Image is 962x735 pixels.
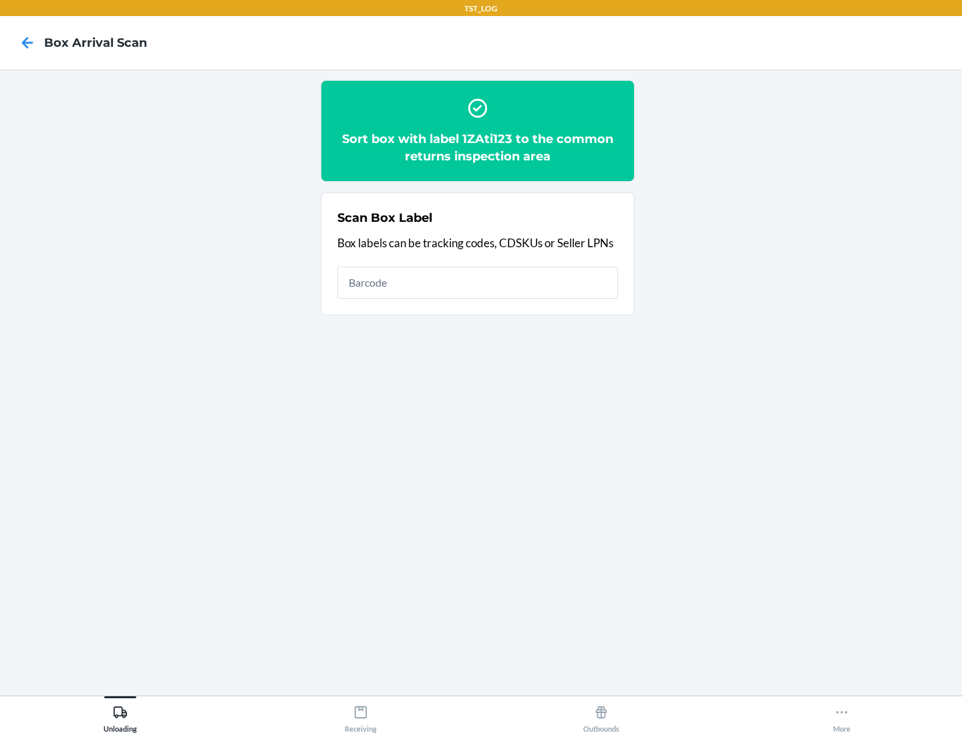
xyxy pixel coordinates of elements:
h2: Sort box with label 1ZAti123 to the common returns inspection area [337,130,618,165]
div: Receiving [345,700,377,733]
div: More [833,700,850,733]
p: Box labels can be tracking codes, CDSKUs or Seller LPNs [337,235,618,252]
button: Outbounds [481,696,721,733]
button: More [721,696,962,733]
button: Receiving [240,696,481,733]
p: TST_LOG [464,3,498,15]
h4: Box Arrival Scan [44,34,147,51]
div: Unloading [104,700,137,733]
h2: Scan Box Label [337,209,432,227]
input: Barcode [337,267,618,299]
div: Outbounds [583,700,619,733]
